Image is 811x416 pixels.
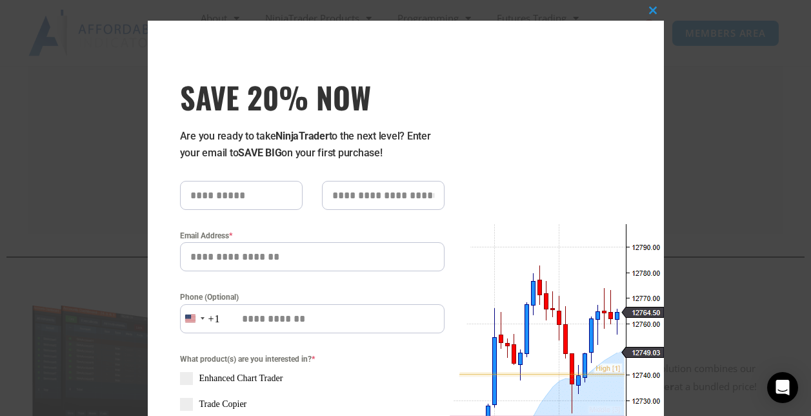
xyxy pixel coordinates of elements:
[238,147,281,159] strong: SAVE BIG
[180,372,445,385] label: Enhanced Chart Trader
[180,398,445,411] label: Trade Copier
[208,311,221,328] div: +1
[180,304,221,333] button: Selected country
[180,79,445,115] span: SAVE 20% NOW
[767,372,798,403] div: Open Intercom Messenger
[180,229,445,242] label: Email Address
[180,291,445,304] label: Phone (Optional)
[199,372,283,385] span: Enhanced Chart Trader
[275,130,328,142] strong: NinjaTrader
[180,353,445,366] span: What product(s) are you interested in?
[180,128,445,161] p: Are you ready to take to the next level? Enter your email to on your first purchase!
[199,398,247,411] span: Trade Copier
